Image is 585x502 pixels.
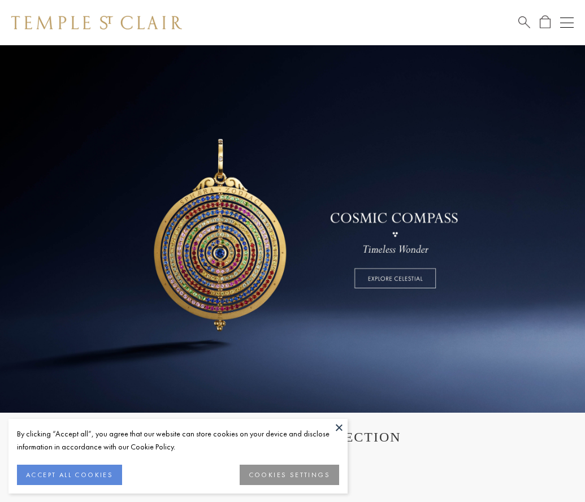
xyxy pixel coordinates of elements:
button: COOKIES SETTINGS [240,465,339,485]
button: Open navigation [560,16,574,29]
button: ACCEPT ALL COOKIES [17,465,122,485]
a: Open Shopping Bag [540,15,551,29]
div: By clicking “Accept all”, you agree that our website can store cookies on your device and disclos... [17,427,339,453]
a: Search [518,15,530,29]
img: Temple St. Clair [11,16,182,29]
